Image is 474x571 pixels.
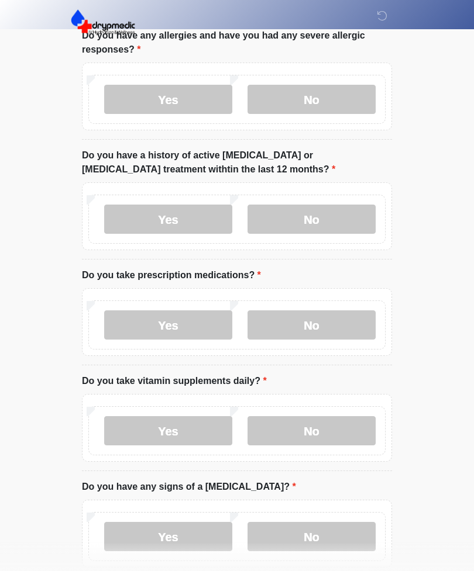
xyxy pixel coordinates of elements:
label: Yes [104,205,232,234]
img: DrypMedic IV Hydration & Wellness Logo [70,9,136,36]
label: No [248,310,376,340]
label: Yes [104,85,232,114]
label: Do you have a history of active [MEDICAL_DATA] or [MEDICAL_DATA] treatment withtin the last 12 mo... [82,148,392,177]
label: No [248,416,376,445]
label: Yes [104,522,232,551]
label: Yes [104,416,232,445]
label: No [248,85,376,114]
label: Do you take prescription medications? [82,268,261,282]
label: Yes [104,310,232,340]
label: No [248,522,376,551]
label: Do you have any signs of a [MEDICAL_DATA]? [82,480,296,494]
label: No [248,205,376,234]
label: Do you take vitamin supplements daily? [82,374,267,388]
